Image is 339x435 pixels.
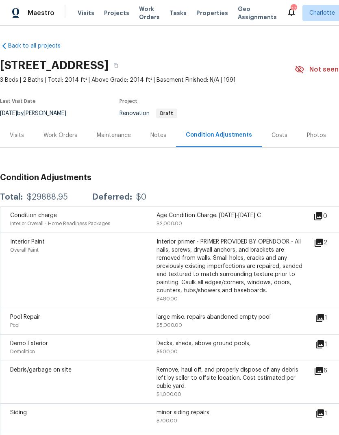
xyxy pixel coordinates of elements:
[10,367,72,373] span: Debris/garbage on site
[156,323,182,328] span: $5,000.00
[156,392,181,397] span: $1,000.00
[156,418,177,423] span: $700.00
[169,10,187,16] span: Tasks
[156,221,182,226] span: $2,000.00
[136,193,146,201] div: $0
[157,111,176,116] span: Draft
[10,341,48,346] span: Demo Exterior
[10,323,20,328] span: Pool
[10,248,39,252] span: Overall Paint
[156,349,178,354] span: $500.00
[156,296,178,301] span: $480.00
[272,131,287,139] div: Costs
[196,9,228,17] span: Properties
[307,131,326,139] div: Photos
[10,131,24,139] div: Visits
[109,58,123,73] button: Copy Address
[10,213,57,218] span: Condition charge
[120,99,137,104] span: Project
[150,131,166,139] div: Notes
[43,131,77,139] div: Work Orders
[10,239,45,245] span: Interior Paint
[97,131,131,139] div: Maintenance
[156,339,303,348] div: Decks, sheds, above ground pools,
[28,9,54,17] span: Maestro
[78,9,94,17] span: Visits
[10,221,110,226] span: Interior Overall - Home Readiness Packages
[238,5,277,21] span: Geo Assignments
[156,366,303,390] div: Remove, haul off, and properly dispose of any debris left by seller to offsite location. Cost est...
[291,5,296,13] div: 17
[92,193,132,201] div: Deferred:
[156,313,303,321] div: large misc. repairs abandoned empty pool
[186,131,252,139] div: Condition Adjustments
[139,5,160,21] span: Work Orders
[10,410,27,415] span: Siding
[156,409,303,417] div: minor siding repairs
[10,314,40,320] span: Pool Repair
[104,9,129,17] span: Projects
[156,238,303,295] div: Interior primer - PRIMER PROVIDED BY OPENDOOR - All nails, screws, drywall anchors, and brackets ...
[156,211,303,220] div: Age Condition Charge: [DATE]-[DATE] C
[309,9,335,17] span: Charlotte
[27,193,68,201] div: $29888.95
[10,349,35,354] span: Demolition
[120,111,177,116] span: Renovation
